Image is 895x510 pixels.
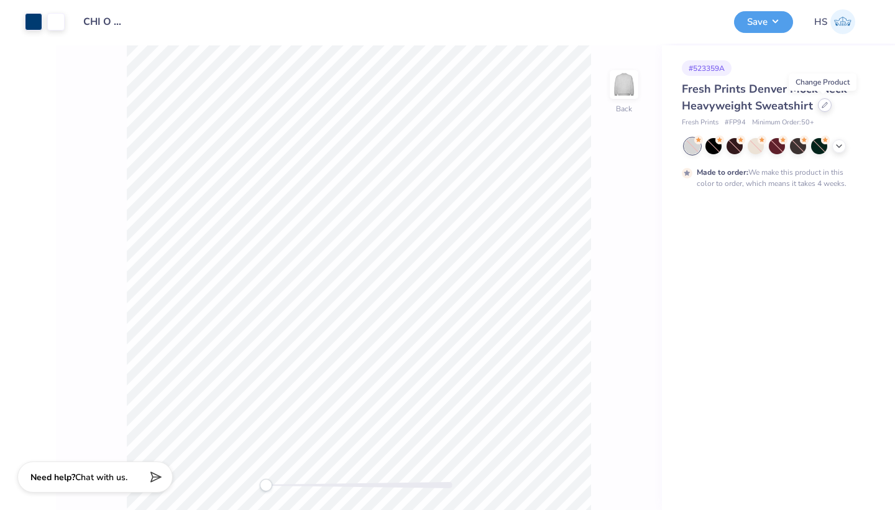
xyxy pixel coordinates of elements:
div: Accessibility label [260,479,272,491]
div: Change Product [789,73,856,91]
img: Back [612,72,636,97]
span: Minimum Order: 50 + [752,118,814,128]
span: Fresh Prints [682,118,718,128]
strong: Made to order: [697,167,748,177]
span: Chat with us. [75,471,127,483]
span: HS [814,15,827,29]
span: Fresh Prints Denver Mock Neck Heavyweight Sweatshirt [682,81,847,113]
div: Back [616,103,632,114]
img: Helen Slacik [830,9,855,34]
input: Untitled Design [74,9,135,34]
button: Save [734,11,793,33]
span: # FP94 [725,118,746,128]
div: # 523359A [682,60,732,76]
strong: Need help? [30,471,75,483]
div: We make this product in this color to order, which means it takes 4 weeks. [697,167,850,189]
a: HS [809,9,861,34]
